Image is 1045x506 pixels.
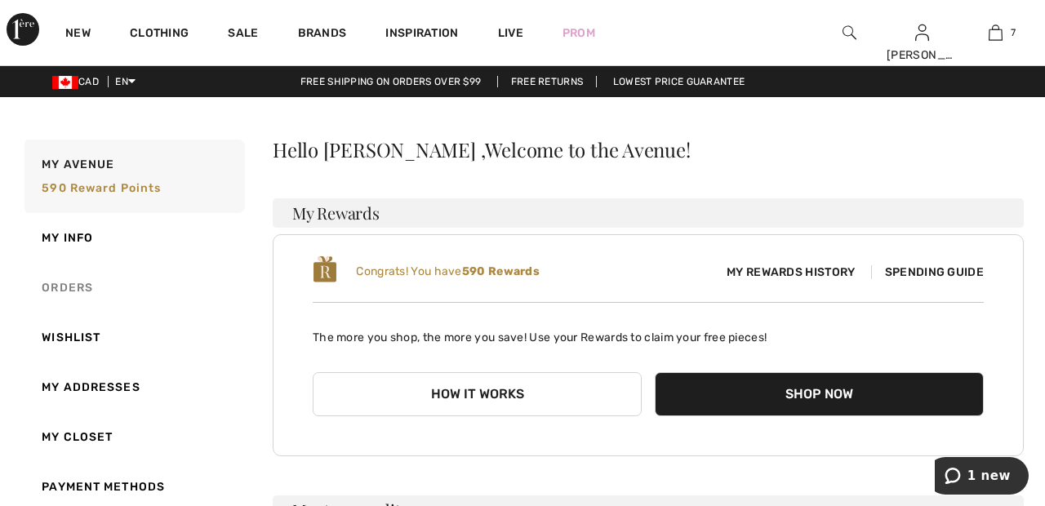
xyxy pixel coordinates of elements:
iframe: Opens a widget where you can chat to one of our agents [935,457,1029,498]
span: EN [115,76,136,87]
div: Hello [PERSON_NAME] , [273,140,1024,159]
span: Welcome to the Avenue! [485,140,690,159]
a: My Info [21,213,245,263]
button: How it works [313,372,642,416]
span: 7 [1011,25,1016,40]
a: Free shipping on orders over $99 [287,76,495,87]
img: Canadian Dollar [52,76,78,89]
a: Orders [21,263,245,313]
img: My Info [915,23,929,42]
span: Congrats! You have [356,264,540,278]
span: CAD [52,76,105,87]
a: New [65,26,91,43]
a: My Addresses [21,362,245,412]
img: My Bag [989,23,1003,42]
a: Free Returns [497,76,598,87]
a: Live [498,24,523,42]
span: 590 Reward points [42,181,161,195]
a: Sale [228,26,258,43]
a: My Closet [21,412,245,462]
a: Lowest Price Guarantee [600,76,758,87]
img: loyalty_logo_r.svg [313,255,337,284]
img: 1ère Avenue [7,13,39,46]
h3: My Rewards [273,198,1024,228]
a: Clothing [130,26,189,43]
img: search the website [843,23,856,42]
a: 7 [959,23,1031,42]
span: My Rewards History [714,264,868,281]
span: My Avenue [42,156,114,173]
p: The more you shop, the more you save! Use your Rewards to claim your free pieces! [313,316,984,346]
button: Shop Now [655,372,984,416]
span: Spending Guide [871,265,984,279]
div: [PERSON_NAME] [887,47,958,64]
b: 590 Rewards [462,264,540,278]
span: Inspiration [385,26,458,43]
a: Sign In [915,24,929,40]
a: Brands [298,26,347,43]
a: Prom [563,24,595,42]
a: Wishlist [21,313,245,362]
